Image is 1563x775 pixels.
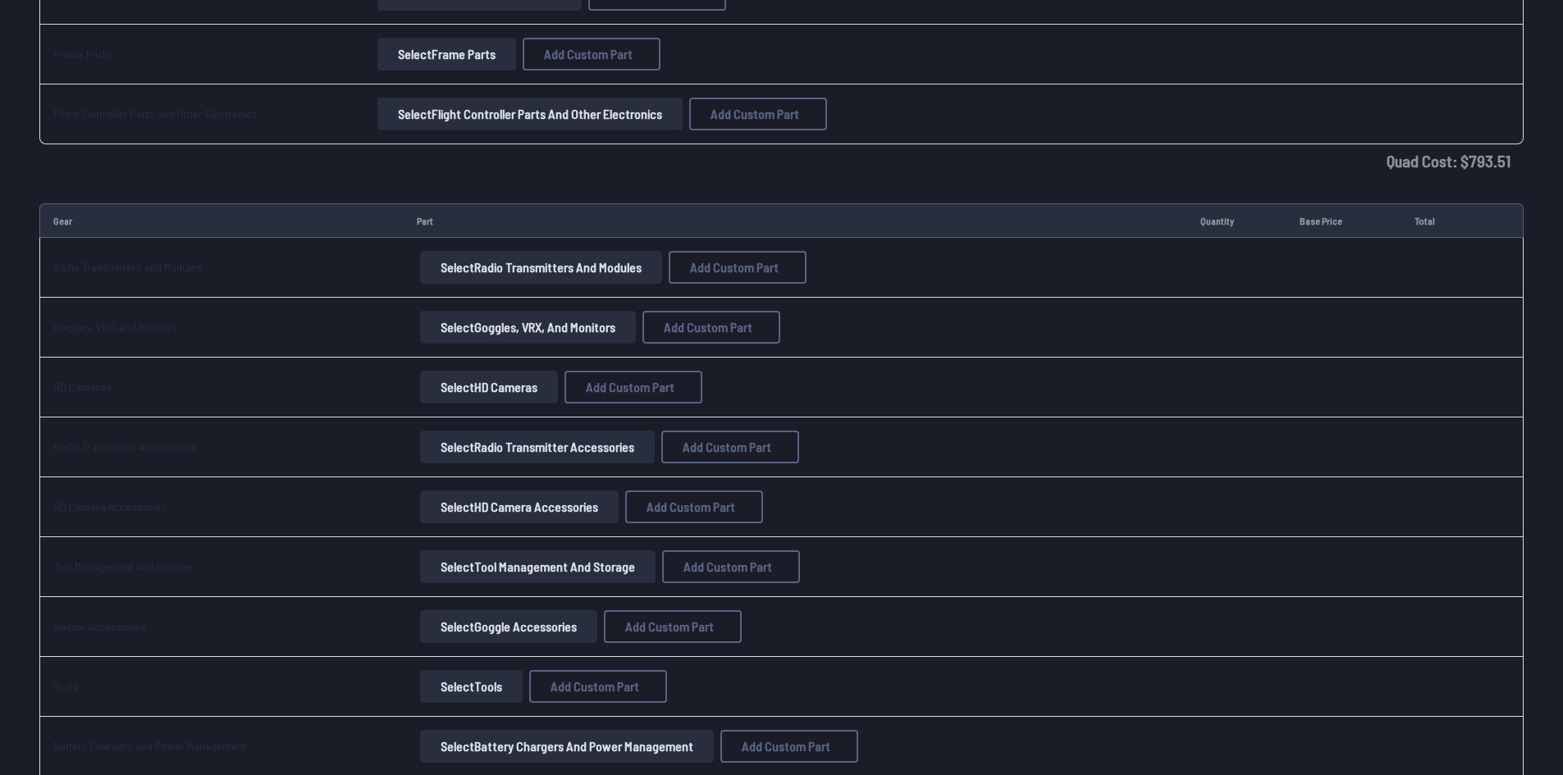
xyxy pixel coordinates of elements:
button: Add Custom Part [689,98,827,130]
td: Gear [39,203,404,238]
span: Add Custom Part [683,560,772,573]
span: Add Custom Part [690,261,779,274]
button: SelectHD Cameras [420,371,558,403]
button: Add Custom Part [669,251,807,284]
a: SelectRadio Transmitter Accessories [417,431,658,463]
button: Add Custom Part [720,730,858,763]
button: SelectGoggles, VRX, and Monitors [420,311,636,344]
button: Add Custom Part [642,311,780,344]
button: Add Custom Part [661,431,799,463]
a: SelectGoggle Accessories [417,610,601,643]
span: Add Custom Part [586,381,674,394]
a: Goggles, VRX, and Monitors [53,320,178,334]
span: Add Custom Part [647,500,735,513]
span: Add Custom Part [711,107,799,121]
td: Quad Cost: $ 793.51 [39,144,1524,177]
a: Tools [53,679,78,693]
button: Add Custom Part [564,371,702,403]
span: Add Custom Part [742,740,830,753]
td: Quantity [1187,203,1287,238]
button: SelectGoggle Accessories [420,610,597,643]
button: Add Custom Part [604,610,742,643]
button: SelectBattery Chargers and Power Management [420,730,714,763]
a: HD Cameras [53,380,112,394]
span: Add Custom Part [683,440,771,454]
span: Add Custom Part [551,680,639,693]
a: SelectHD Cameras [417,371,561,403]
button: SelectFrame Parts [377,38,516,71]
a: SelectFrame Parts [374,38,519,71]
a: Battery Chargers and Power Management [53,739,246,753]
span: Add Custom Part [544,48,633,61]
a: SelectGoggles, VRX, and Monitors [417,311,639,344]
a: SelectTools [417,670,526,703]
a: Goggle Accessories [53,619,146,633]
button: SelectTool Management and Storage [420,550,656,583]
button: SelectRadio Transmitter Accessories [420,431,655,463]
span: Add Custom Part [664,321,752,334]
button: Add Custom Part [625,490,763,523]
td: Total [1401,203,1479,238]
td: Base Price [1287,203,1401,238]
a: SelectFlight Controller Parts and Other Electronics [374,98,686,130]
button: Add Custom Part [662,550,800,583]
button: SelectHD Camera Accessories [420,490,619,523]
span: Add Custom Part [625,620,714,633]
td: Part [404,203,1187,238]
a: Flight Controller Parts and Other Electronics [53,107,258,121]
button: SelectRadio Transmitters and Modules [420,251,662,284]
button: SelectTools [420,670,523,703]
a: HD Camera Accessories [53,499,167,513]
button: SelectFlight Controller Parts and Other Electronics [377,98,683,130]
a: SelectHD Camera Accessories [417,490,622,523]
a: SelectBattery Chargers and Power Management [417,730,717,763]
a: SelectRadio Transmitters and Modules [417,251,665,284]
button: Add Custom Part [529,670,667,703]
a: Radio Transmitter Accessories [53,440,197,454]
a: Tool Management and Storage [53,559,193,573]
button: Add Custom Part [523,38,660,71]
a: Frame Parts [53,47,112,61]
a: Radio Transmitters and Modules [53,260,202,274]
a: SelectTool Management and Storage [417,550,659,583]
